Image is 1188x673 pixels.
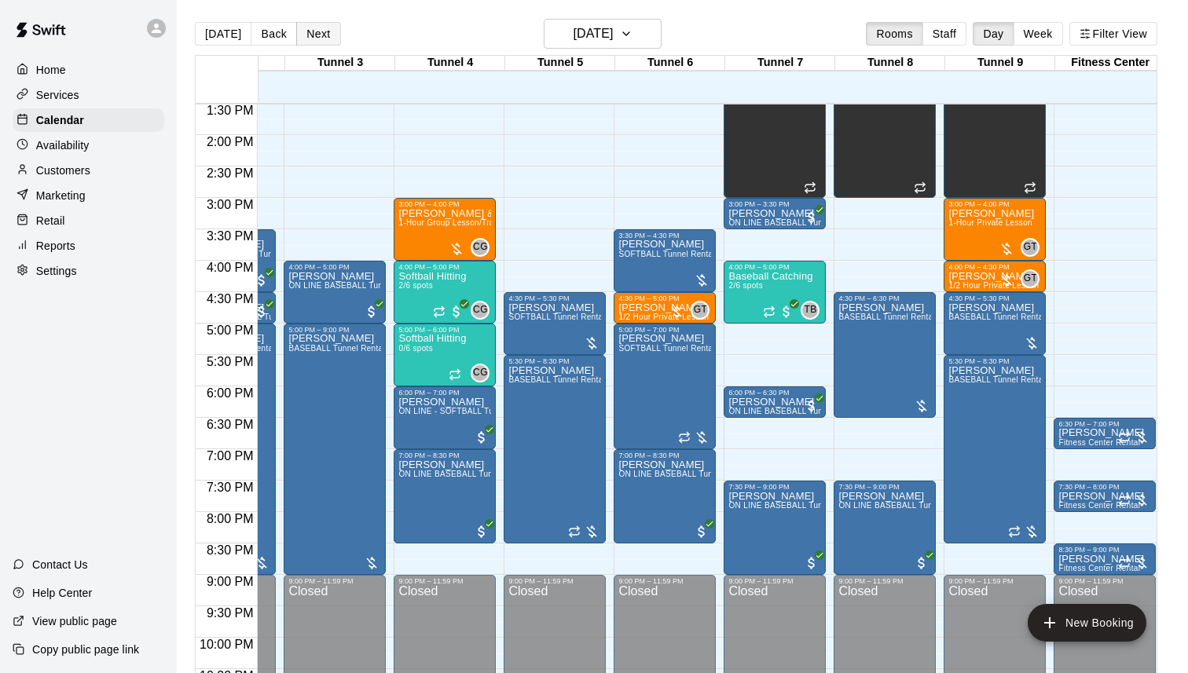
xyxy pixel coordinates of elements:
div: 8:30 PM – 9:00 PM: Fitness Center Rental [1054,543,1156,575]
div: 7:30 PM – 8:00 PM [1058,483,1151,491]
div: Gilbert Tussey [691,301,709,320]
span: 3:00 PM [203,198,258,211]
span: GT [1024,271,1037,287]
div: 7:30 PM – 9:00 PM: Elyse Lane [724,481,826,575]
span: Recurring event [1024,181,1036,194]
div: 3:00 PM – 3:30 PM [728,200,821,208]
div: Retail [13,209,164,232]
a: Marketing [13,184,164,207]
span: BASEBALL Tunnel Rental [948,375,1045,384]
div: 5:30 PM – 8:30 PM: BASEBALL Tunnel Rental [504,355,606,543]
div: 3:30 PM – 4:30 PM: SOFTBALL Tunnel Rental [614,229,716,292]
div: 5:30 PM – 8:30 PM [508,357,601,365]
span: TB [804,302,816,318]
span: BASEBALL Tunnel Rental [508,375,605,384]
div: 5:30 PM – 8:30 PM [948,357,1041,365]
span: BASEBALL Tunnel Rental [838,313,935,321]
div: 4:00 PM – 5:00 PM: Baseball Catching [724,261,826,324]
span: All customers have paid [804,210,819,225]
span: ON LINE BASEBALL Tunnel 7-9 Rental [728,218,875,227]
span: 7:00 PM [203,449,258,463]
span: 8:30 PM [203,543,258,557]
span: Corrin Green [477,301,489,320]
span: Recurring event [678,431,691,444]
div: 4:00 PM – 5:00 PM: Softball Hitting [394,261,496,324]
div: Tunnel 3 [285,56,395,71]
div: 3:00 PM – 4:00 PM: 1-Hour Private Lesson [944,198,1046,261]
span: Recurring event [914,181,926,194]
span: CG [473,302,488,318]
span: All customers have paid [474,430,489,445]
a: Calendar [13,108,164,132]
span: 2/6 spots filled [728,281,763,290]
span: Gilbert Tussey [1027,238,1039,257]
span: Fitness Center Rental [1058,438,1140,447]
span: BASEBALL Tunnel Rental [948,313,1045,321]
div: 4:00 PM – 5:00 PM: Matt Shelor [284,261,386,324]
div: Tunnel 4 [395,56,505,71]
span: ON LINE BASEBALL Tunnel 7-9 Rental [728,501,875,510]
div: Tunnel 7 [725,56,835,71]
span: Recurring event [1118,557,1131,569]
span: ON LINE BASEBALL Tunnel 1-6 Rental [288,281,435,290]
div: Corrin Green [471,238,489,257]
p: Contact Us [32,557,88,572]
span: 5:30 PM [203,355,258,368]
button: Rooms [866,22,922,46]
span: 1:30 PM [203,104,258,117]
div: Corrin Green [471,301,489,320]
p: Services [36,87,79,103]
button: add [1028,604,1146,642]
p: Retail [36,213,65,229]
div: 9:00 PM – 11:59 PM [1058,577,1151,585]
div: 9:00 PM – 11:59 PM [398,577,491,585]
span: Recurring event [1118,494,1131,507]
button: [DATE] [544,19,662,49]
div: 5:30 PM – 8:30 PM: BASEBALL Tunnel Rental [944,355,1046,543]
p: Marketing [36,188,86,203]
div: 4:30 PM – 5:30 PM [508,294,601,302]
div: 9:00 PM – 11:59 PM [508,577,601,585]
div: 4:30 PM – 5:30 PM [948,294,1041,302]
div: Tunnel 5 [505,56,615,71]
div: 5:00 PM – 7:00 PM [618,326,711,334]
span: All customers have paid [804,398,819,414]
div: Corrin Green [471,364,489,382]
div: 7:30 PM – 9:00 PM [838,483,931,491]
span: CG [473,365,488,381]
span: ON LINE BASEBALL Tunnel 7-9 Rental [838,501,985,510]
a: Services [13,83,164,107]
a: Availability [13,134,164,157]
span: GT [1024,240,1037,255]
p: Settings [36,263,77,279]
button: Filter View [1069,22,1157,46]
span: All customers have paid [254,272,269,288]
div: 4:00 PM – 5:00 PM [288,263,381,271]
span: 6:00 PM [203,386,258,400]
div: 6:00 PM – 7:00 PM [398,389,491,397]
p: View public page [32,613,117,629]
span: 1/2 Hour Private Lesson [618,313,709,321]
a: Settings [13,259,164,283]
span: 9:00 PM [203,575,258,588]
div: Tunnel 8 [835,56,945,71]
span: 7:30 PM [203,481,258,494]
div: 6:30 PM – 7:00 PM: Fitness Center Rental [1054,418,1156,449]
span: All customers have paid [474,524,489,539]
div: 4:30 PM – 5:30 PM: SOFTBALL Tunnel Rental [504,292,606,355]
button: Next [296,22,340,46]
button: Day [973,22,1014,46]
span: ON LINE BASEBALL Tunnel 1-6 Rental [618,470,765,478]
div: 1:00 PM – 3:00 PM: After School Program [834,72,936,198]
span: Recurring event [804,181,816,194]
span: 9:30 PM [203,606,258,620]
span: Fitness Center Rental [1058,501,1140,510]
div: 4:00 PM – 5:00 PM [398,263,491,271]
p: Customers [36,163,90,178]
span: 10:00 PM [196,638,257,651]
div: 6:00 PM – 6:30 PM: Wayne Baugher [724,386,826,418]
div: 5:00 PM – 9:00 PM: BASEBALL Tunnel Rental [284,324,386,575]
